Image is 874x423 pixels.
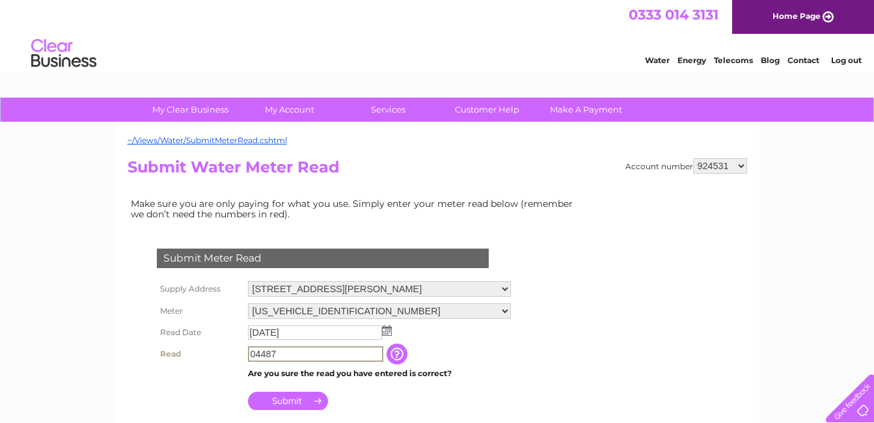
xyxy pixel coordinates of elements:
[130,7,745,63] div: Clear Business is a trading name of Verastar Limited (registered in [GEOGRAPHIC_DATA] No. 3667643...
[236,98,343,122] a: My Account
[645,55,670,65] a: Water
[128,195,583,223] td: Make sure you are only paying for what you use. Simply enter your meter read below (remember we d...
[831,55,862,65] a: Log out
[31,34,97,74] img: logo.png
[677,55,706,65] a: Energy
[787,55,819,65] a: Contact
[629,7,718,23] a: 0333 014 3131
[154,343,245,365] th: Read
[157,249,489,268] div: Submit Meter Read
[335,98,442,122] a: Services
[245,365,514,382] td: Are you sure the read you have entered is correct?
[382,325,392,336] img: ...
[248,392,328,410] input: Submit
[532,98,640,122] a: Make A Payment
[137,98,244,122] a: My Clear Business
[625,158,747,174] div: Account number
[154,300,245,322] th: Meter
[154,278,245,300] th: Supply Address
[433,98,541,122] a: Customer Help
[387,344,410,364] input: Information
[714,55,753,65] a: Telecoms
[128,135,287,145] a: ~/Views/Water/SubmitMeterRead.cshtml
[154,322,245,343] th: Read Date
[761,55,780,65] a: Blog
[128,158,747,183] h2: Submit Water Meter Read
